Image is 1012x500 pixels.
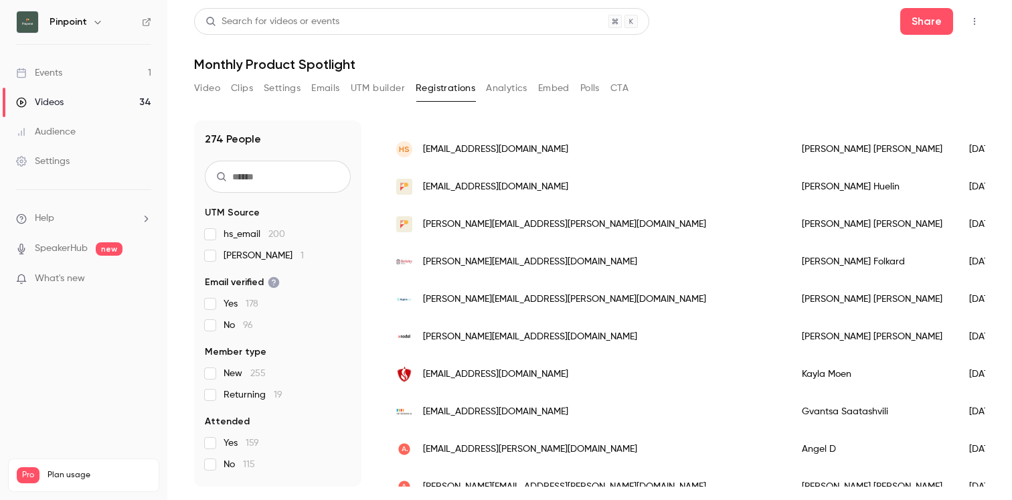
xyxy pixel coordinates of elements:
div: Events [16,66,62,80]
button: Share [900,8,953,35]
span: 115 [243,460,255,469]
button: CTA [610,78,628,99]
span: Pro [17,467,39,483]
img: aspireallergy.com [396,297,412,303]
button: Embed [538,78,570,99]
span: Member type [205,345,266,359]
span: 159 [246,438,259,448]
button: UTM builder [351,78,405,99]
button: Registrations [416,78,475,99]
span: 200 [268,230,285,239]
span: No [224,458,255,471]
div: Search for videos or events [205,15,339,29]
span: 178 [246,299,258,309]
img: article.com [396,479,412,495]
img: nodalexchange.com [396,329,412,345]
img: Pinpoint [17,11,38,33]
button: Emails [311,78,339,99]
button: Settings [264,78,301,99]
h1: Monthly Product Spotlight [194,56,985,72]
span: [EMAIL_ADDRESS][PERSON_NAME][DOMAIN_NAME] [423,442,637,456]
span: [PERSON_NAME] [224,249,304,262]
span: hs_email [224,228,285,241]
div: Angel D [788,430,956,468]
span: What's new [35,272,85,286]
span: [PERSON_NAME][EMAIL_ADDRESS][DOMAIN_NAME] [423,330,637,344]
span: Plan usage [48,470,151,481]
button: Top Bar Actions [964,11,985,32]
span: Returning [224,388,282,402]
button: Polls [580,78,600,99]
span: 255 [250,369,266,378]
h1: 274 People [205,131,261,147]
li: help-dropdown-opener [16,212,151,226]
div: [PERSON_NAME] Huelin [788,168,956,205]
span: [PERSON_NAME][EMAIL_ADDRESS][DOMAIN_NAME] [423,255,637,269]
button: Video [194,78,220,99]
iframe: Noticeable Trigger [135,273,151,285]
a: SpeakerHub [35,242,88,256]
img: cvtechnology.com [396,366,412,382]
span: 96 [243,321,253,330]
span: [PERSON_NAME][EMAIL_ADDRESS][PERSON_NAME][DOMAIN_NAME] [423,480,706,494]
div: [PERSON_NAME] [PERSON_NAME] [788,280,956,318]
span: new [96,242,122,256]
h6: Pinpoint [50,15,87,29]
span: [PERSON_NAME][EMAIL_ADDRESS][PERSON_NAME][DOMAIN_NAME] [423,218,706,232]
span: [EMAIL_ADDRESS][DOMAIN_NAME] [423,143,568,157]
button: Analytics [486,78,527,99]
span: UTM Source [205,206,260,220]
div: Settings [16,155,70,168]
div: [PERSON_NAME] [PERSON_NAME] [788,205,956,243]
span: [EMAIL_ADDRESS][DOMAIN_NAME] [423,367,568,382]
span: Views [205,485,231,498]
div: Videos [16,96,64,109]
span: New [224,367,266,380]
span: Yes [224,297,258,311]
div: [PERSON_NAME] [PERSON_NAME] [788,131,956,168]
img: berkeleygroup.co.uk [396,254,412,270]
span: [EMAIL_ADDRESS][DOMAIN_NAME] [423,405,568,419]
div: Gvantsa Saatashvili [788,393,956,430]
span: 1 [301,251,304,260]
img: intermedia.com [396,408,412,416]
span: No [224,319,253,332]
img: pinpointhq.com [396,179,412,195]
span: Attended [205,415,250,428]
span: Help [35,212,54,226]
img: pinpointhq.com [396,216,412,232]
span: Yes [224,436,259,450]
span: [EMAIL_ADDRESS][DOMAIN_NAME] [423,180,568,194]
img: article.com [396,441,412,457]
div: Audience [16,125,76,139]
span: HS [399,143,410,155]
span: 19 [274,390,282,400]
span: [PERSON_NAME][EMAIL_ADDRESS][PERSON_NAME][DOMAIN_NAME] [423,293,706,307]
button: Clips [231,78,253,99]
div: [PERSON_NAME] Folkard [788,243,956,280]
div: Kayla Moen [788,355,956,393]
div: [PERSON_NAME] [PERSON_NAME] [788,318,956,355]
span: Email verified [205,276,280,289]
